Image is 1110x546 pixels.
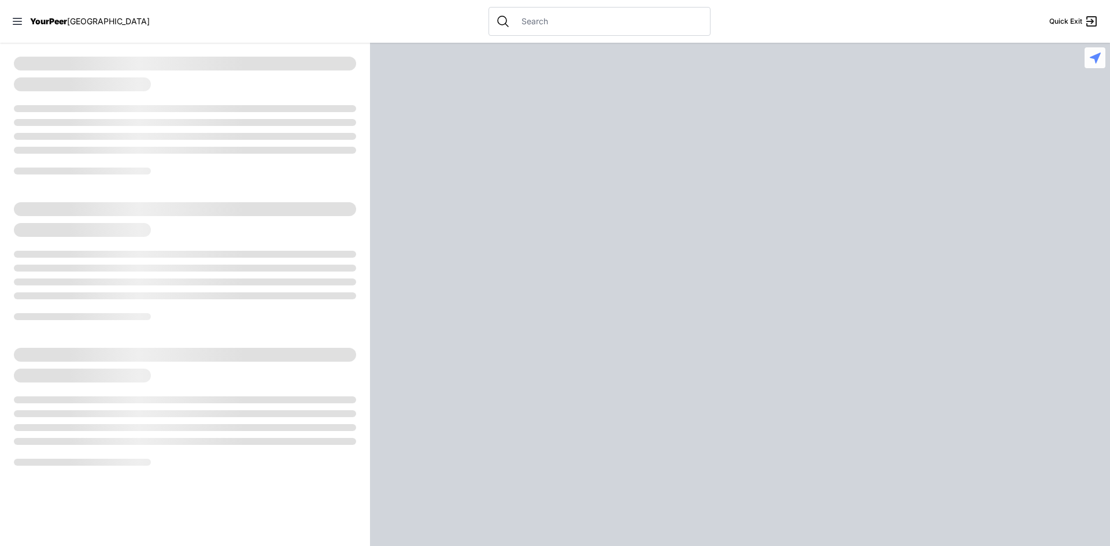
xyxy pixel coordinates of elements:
a: Quick Exit [1049,14,1098,28]
span: Quick Exit [1049,17,1082,26]
input: Search [515,16,703,27]
span: YourPeer [30,16,67,26]
a: YourPeer[GEOGRAPHIC_DATA] [30,18,150,25]
span: [GEOGRAPHIC_DATA] [67,16,150,26]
